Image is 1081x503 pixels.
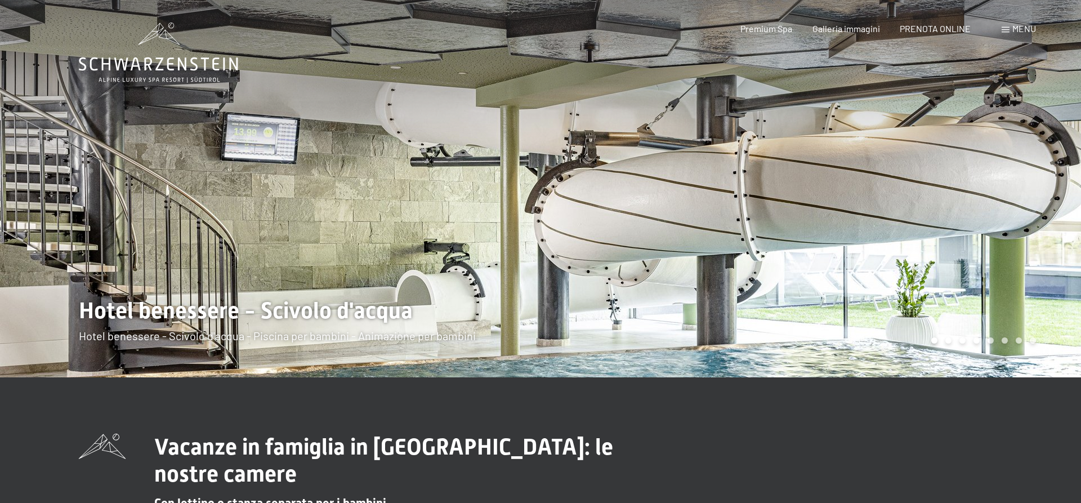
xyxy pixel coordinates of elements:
[812,23,880,34] a: Galleria immagini
[988,337,994,344] div: Carousel Page 5
[931,337,937,344] div: Carousel Page 1 (Current Slide)
[740,23,792,34] a: Premium Spa
[1016,337,1022,344] div: Carousel Page 7
[900,23,971,34] a: PRENOTA ONLINE
[1030,337,1036,344] div: Carousel Page 8
[973,337,980,344] div: Carousel Page 4
[154,434,613,487] span: Vacanze in famiglia in [GEOGRAPHIC_DATA]: le nostre camere
[945,337,952,344] div: Carousel Page 2
[959,337,966,344] div: Carousel Page 3
[1012,23,1036,34] span: Menu
[927,337,1036,344] div: Carousel Pagination
[1002,337,1008,344] div: Carousel Page 6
